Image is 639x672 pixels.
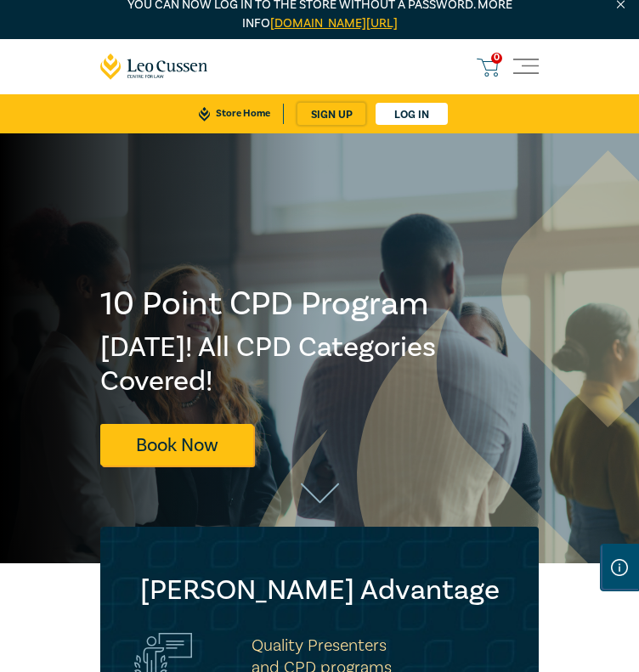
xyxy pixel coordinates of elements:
[376,103,448,125] a: Log in
[186,104,284,124] a: Store Home
[100,286,539,322] h1: 10 Point CPD Program
[491,53,502,64] span: 0
[513,54,539,80] button: Toggle navigation
[134,573,505,607] h2: [PERSON_NAME] Advantage
[270,15,398,31] a: [DOMAIN_NAME][URL]
[611,559,628,576] img: Information Icon
[297,103,365,125] a: sign up
[100,424,253,466] a: Book Now
[100,330,539,398] h2: [DATE]! All CPD Categories Covered!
